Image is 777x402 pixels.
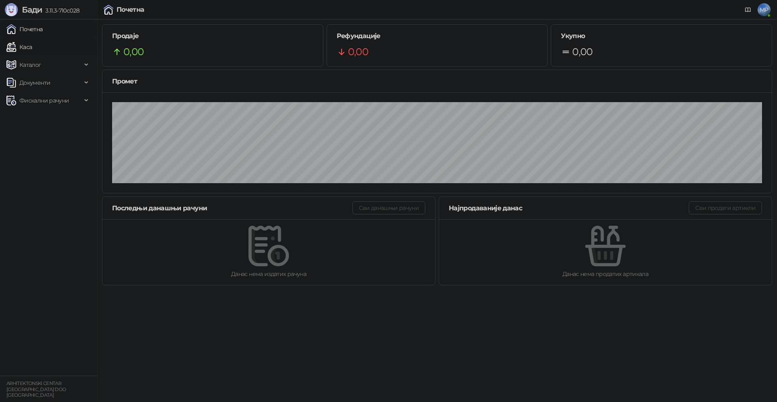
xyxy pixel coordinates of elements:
[112,31,313,41] h5: Продаје
[337,31,538,41] h5: Рефундације
[5,3,18,16] img: Logo
[112,76,762,86] div: Промет
[19,57,41,73] span: Каталог
[572,44,592,60] span: 0,00
[19,75,50,91] span: Документи
[115,269,422,278] div: Данас нема издатих рачуна
[758,3,771,16] span: MP
[352,201,425,214] button: Сви данашњи рачуни
[689,201,762,214] button: Сви продати артикли
[22,5,42,15] span: Бади
[452,269,759,278] div: Данас нема продатих артикала
[348,44,368,60] span: 0,00
[42,7,79,14] span: 3.11.3-710c028
[741,3,754,16] a: Документација
[6,21,43,37] a: Почетна
[6,39,32,55] a: Каса
[112,203,352,213] div: Последњи данашњи рачуни
[117,6,144,13] div: Почетна
[123,44,144,60] span: 0,00
[561,31,762,41] h5: Укупно
[19,92,69,109] span: Фискални рачуни
[449,203,689,213] div: Најпродаваније данас
[6,381,66,398] small: ARHITEKTONSKI CENTAR [GEOGRAPHIC_DATA] DOO [GEOGRAPHIC_DATA]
